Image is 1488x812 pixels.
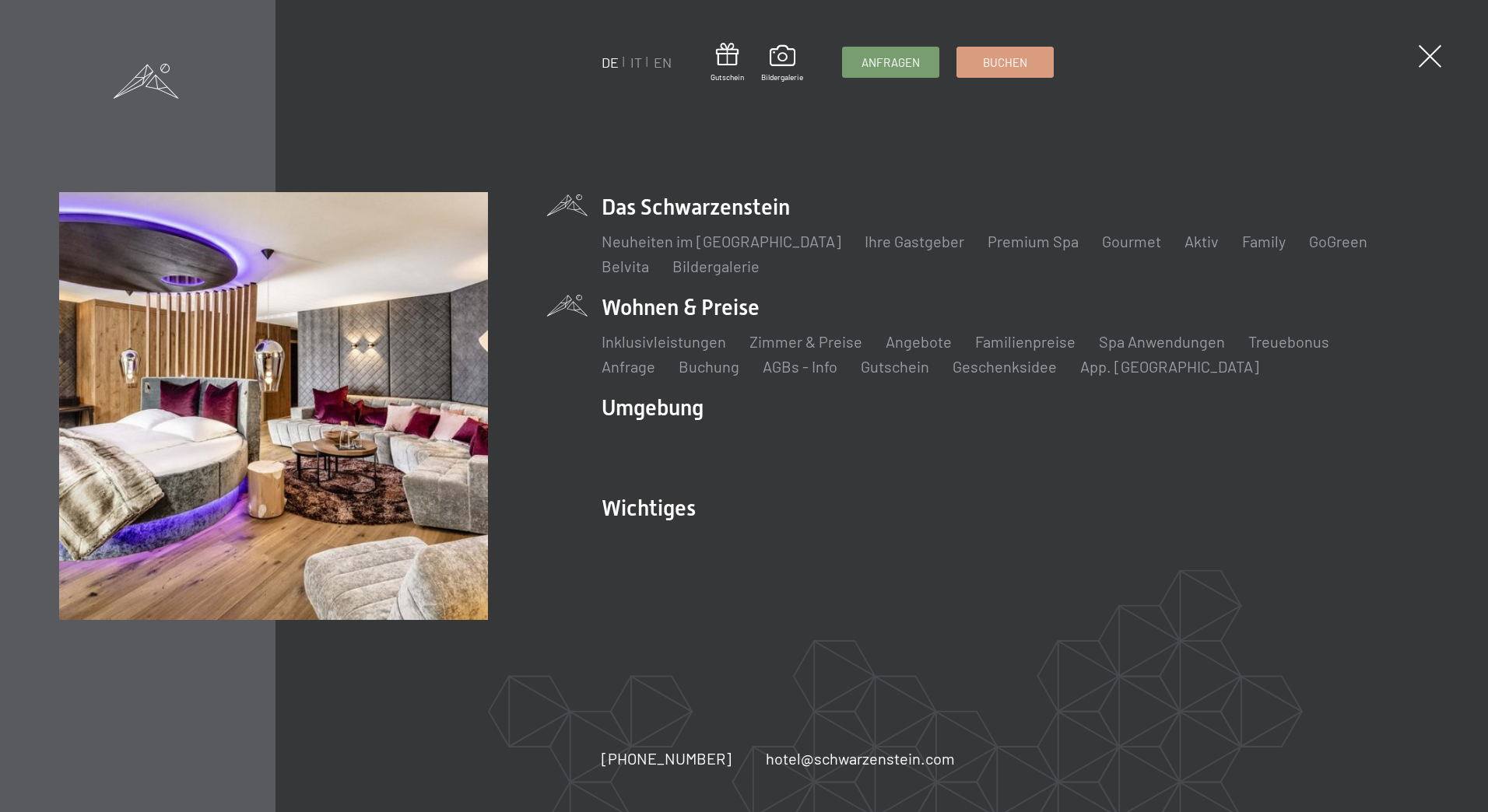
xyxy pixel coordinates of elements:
[602,747,732,769] a: [PHONE_NUMBER]
[749,332,862,351] a: Zimmer & Preise
[602,54,619,71] a: DE
[862,54,920,71] span: Anfragen
[1309,232,1367,250] a: GoGreen
[711,72,744,82] span: Gutschein
[761,45,803,82] a: Bildergalerie
[861,357,929,376] a: Gutschein
[975,332,1076,351] a: Familienpreise
[602,232,841,250] a: Neuheiten im [GEOGRAPHIC_DATA]
[761,72,803,82] span: Bildergalerie
[630,54,642,71] a: IT
[763,357,837,376] a: AGBs - Info
[1099,332,1225,351] a: Spa Anwendungen
[988,232,1079,250] a: Premium Spa
[59,192,488,621] img: Wellnesshotel Südtirol SCHWARZENSTEIN - Wellnessurlaub in den Alpen, Wandern und Wellness
[1102,232,1161,250] a: Gourmet
[602,749,732,768] span: [PHONE_NUMBER]
[654,54,672,71] a: EN
[865,232,964,250] a: Ihre Gastgeber
[1248,332,1329,351] a: Treuebonus
[602,332,726,351] a: Inklusivleistungen
[711,43,744,82] a: Gutschein
[766,747,955,769] a: hotel@schwarzenstein.com
[1184,232,1219,250] a: Aktiv
[672,257,760,275] a: Bildergalerie
[1080,357,1259,376] a: App. [GEOGRAPHIC_DATA]
[953,357,1057,376] a: Geschenksidee
[679,357,739,376] a: Buchung
[602,257,649,275] a: Belvita
[843,47,939,77] a: Anfragen
[602,357,655,376] a: Anfrage
[983,54,1027,71] span: Buchen
[886,332,952,351] a: Angebote
[1242,232,1286,250] a: Family
[957,47,1053,77] a: Buchen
